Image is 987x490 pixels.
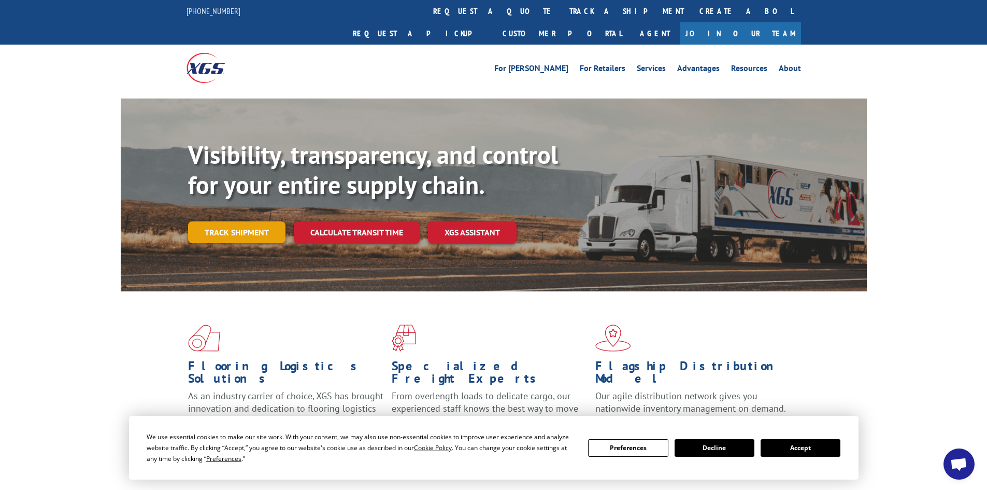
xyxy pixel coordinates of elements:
[188,390,383,427] span: As an industry carrier of choice, XGS has brought innovation and dedication to flooring logistics...
[630,22,680,45] a: Agent
[675,439,754,457] button: Decline
[147,431,576,464] div: We use essential cookies to make our site work. With your consent, we may also use non-essential ...
[392,360,588,390] h1: Specialized Freight Experts
[392,390,588,436] p: From overlength loads to delicate cargo, our experienced staff knows the best way to move your fr...
[428,221,517,244] a: XGS ASSISTANT
[494,64,568,76] a: For [PERSON_NAME]
[188,360,384,390] h1: Flooring Logistics Solutions
[495,22,630,45] a: Customer Portal
[731,64,767,76] a: Resources
[637,64,666,76] a: Services
[595,390,786,414] span: Our agile distribution network gives you nationwide inventory management on demand.
[677,64,720,76] a: Advantages
[595,360,791,390] h1: Flagship Distribution Model
[345,22,495,45] a: Request a pickup
[779,64,801,76] a: About
[206,454,241,463] span: Preferences
[187,6,240,16] a: [PHONE_NUMBER]
[129,416,859,480] div: Cookie Consent Prompt
[392,325,416,352] img: xgs-icon-focused-on-flooring-red
[943,449,975,480] div: Open chat
[414,443,452,452] span: Cookie Policy
[580,64,625,76] a: For Retailers
[188,221,285,243] a: Track shipment
[188,325,220,352] img: xgs-icon-total-supply-chain-intelligence-red
[595,325,631,352] img: xgs-icon-flagship-distribution-model-red
[588,439,668,457] button: Preferences
[294,221,420,244] a: Calculate transit time
[761,439,840,457] button: Accept
[680,22,801,45] a: Join Our Team
[188,138,558,201] b: Visibility, transparency, and control for your entire supply chain.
